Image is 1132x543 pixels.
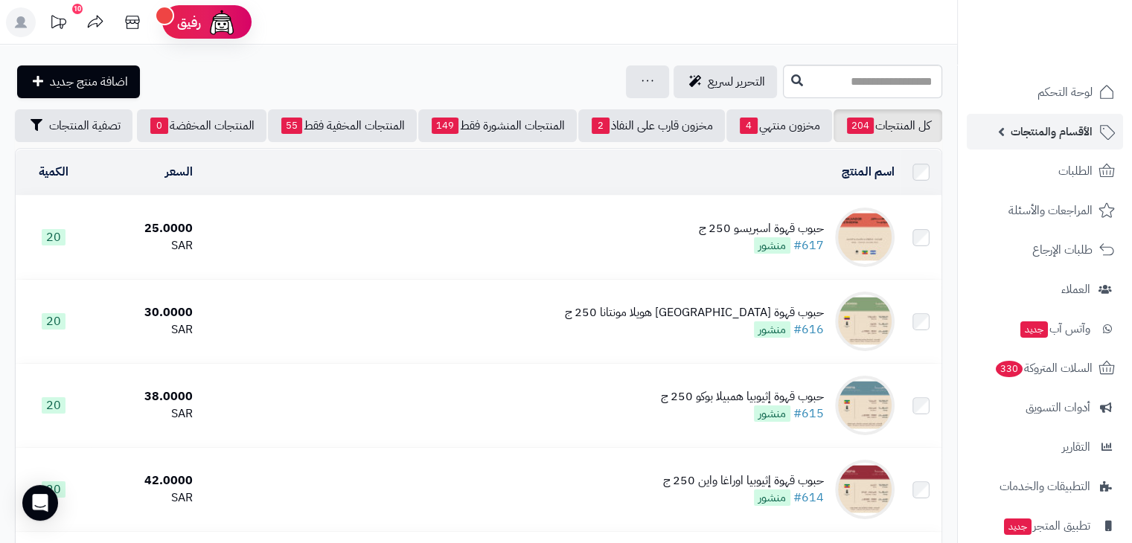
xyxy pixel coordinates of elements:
[72,4,83,14] div: 10
[97,405,193,422] div: SAR
[39,7,77,41] a: تحديثات المنصة
[661,388,824,405] div: حبوب قهوة إثيوبيا همبيلا بوكو 250 ج
[793,321,824,338] a: #616
[996,361,1023,377] span: 330
[834,109,942,142] a: كل المنتجات204
[1020,321,1048,338] span: جديد
[994,358,1093,379] span: السلات المتروكة
[97,472,193,489] div: 42.0000
[177,13,201,31] span: رفيق
[967,390,1123,425] a: أدوات التسويق
[754,489,790,506] span: منشور
[699,220,824,237] div: حبوب قهوة اسبريسو 250 ج
[1062,437,1090,457] span: التقارير
[1019,318,1090,339] span: وآتس آب
[592,118,610,134] span: 2
[418,109,577,142] a: المنتجات المنشورة فقط149
[754,237,790,254] span: منشور
[1058,161,1093,181] span: الطلبات
[97,304,193,321] div: 30.0000
[22,485,58,521] div: Open Intercom Messenger
[967,153,1123,189] a: الطلبات
[97,237,193,254] div: SAR
[42,229,65,245] span: 20
[97,321,193,338] div: SAR
[793,237,824,254] a: #617
[150,118,168,134] span: 0
[42,313,65,330] span: 20
[835,460,895,519] img: حبوب قهوة إثيوبيا اوراغا واين 250 ج
[967,350,1123,386] a: السلات المتروكة330
[165,163,193,181] a: السعر
[708,73,765,91] span: التحرير لسريع
[1003,515,1090,536] span: تطبيق المتجر
[663,472,824,489] div: حبوب قهوة إثيوبيا اوراغا واين 250 ج
[842,163,895,181] a: اسم المنتج
[97,388,193,405] div: 38.0000
[268,109,417,142] a: المنتجات المخفية فقط55
[967,429,1123,465] a: التقارير
[1032,240,1093,260] span: طلبات الإرجاع
[207,7,237,37] img: ai-face.png
[578,109,725,142] a: مخزون قارب على النفاذ2
[1000,476,1090,497] span: التطبيقات والخدمات
[281,118,302,134] span: 55
[967,271,1123,307] a: العملاء
[1037,82,1093,103] span: لوحة التحكم
[17,65,140,98] a: اضافة منتج جديد
[1061,279,1090,300] span: العملاء
[793,405,824,422] a: #615
[49,117,121,135] span: تصفية المنتجات
[967,311,1123,347] a: وآتس آبجديد
[754,405,790,422] span: منشور
[754,321,790,338] span: منشور
[967,469,1123,504] a: التطبيقات والخدمات
[835,376,895,435] img: حبوب قهوة إثيوبيا همبيلا بوكو 250 ج
[1011,121,1093,142] span: الأقسام والمنتجات
[1004,518,1032,535] span: جديد
[740,118,758,134] span: 4
[97,220,193,237] div: 25.0000
[15,109,132,142] button: تصفية المنتجات
[674,65,777,98] a: التحرير لسريع
[793,489,824,507] a: #614
[967,232,1123,268] a: طلبات الإرجاع
[835,208,895,267] img: حبوب قهوة اسبريسو 250 ج
[835,292,895,351] img: حبوب قهوة كولومبيا هويلا مونتانا 250 ج
[137,109,266,142] a: المنتجات المخفضة0
[42,481,65,498] span: 20
[967,74,1123,110] a: لوحة التحكم
[39,163,68,181] a: الكمية
[565,304,824,321] div: حبوب قهوة [GEOGRAPHIC_DATA] هويلا مونتانا 250 ج
[50,73,128,91] span: اضافة منتج جديد
[967,193,1123,228] a: المراجعات والأسئلة
[1026,397,1090,418] span: أدوات التسويق
[97,489,193,507] div: SAR
[432,118,458,134] span: 149
[1008,200,1093,221] span: المراجعات والأسئلة
[726,109,832,142] a: مخزون منتهي4
[847,118,874,134] span: 204
[42,397,65,414] span: 20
